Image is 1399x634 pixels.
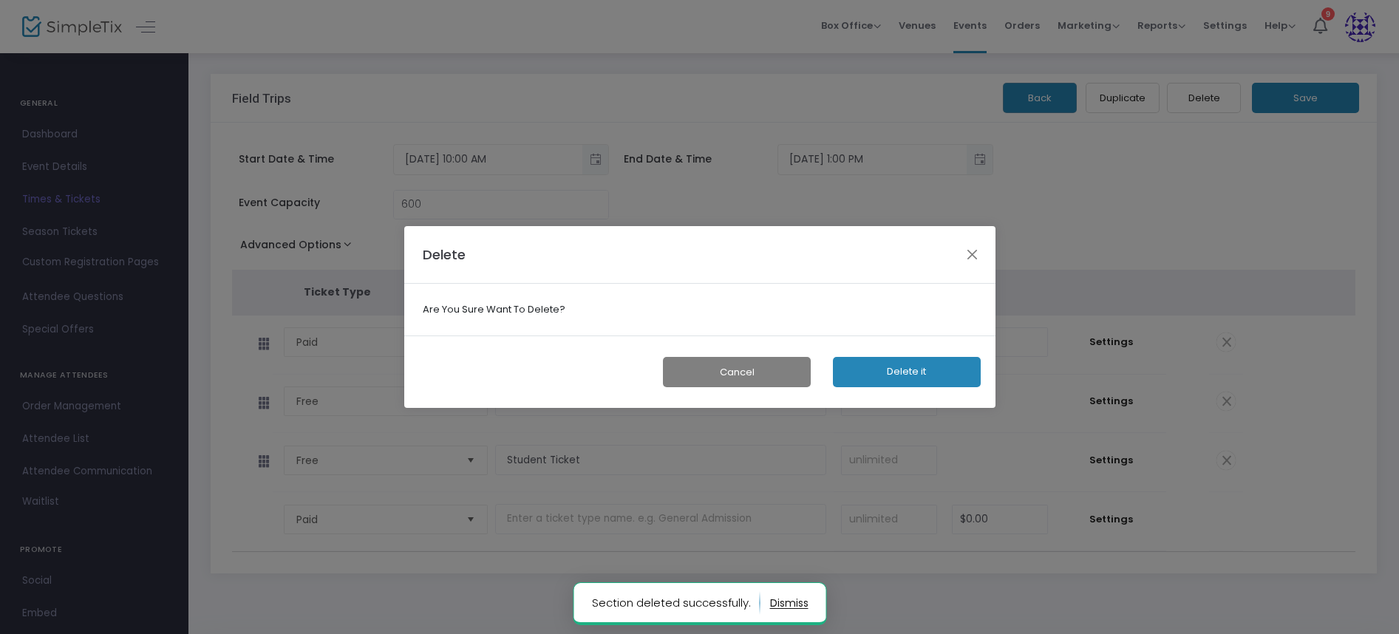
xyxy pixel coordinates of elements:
[663,357,811,387] button: Cancel
[833,357,981,387] button: Delete it
[769,591,808,615] button: dismiss
[962,245,981,264] button: Close
[423,245,466,265] h4: Delete
[591,591,760,615] p: Section deleted successfully.
[423,302,977,317] b: Are You Sure Want To Delete?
